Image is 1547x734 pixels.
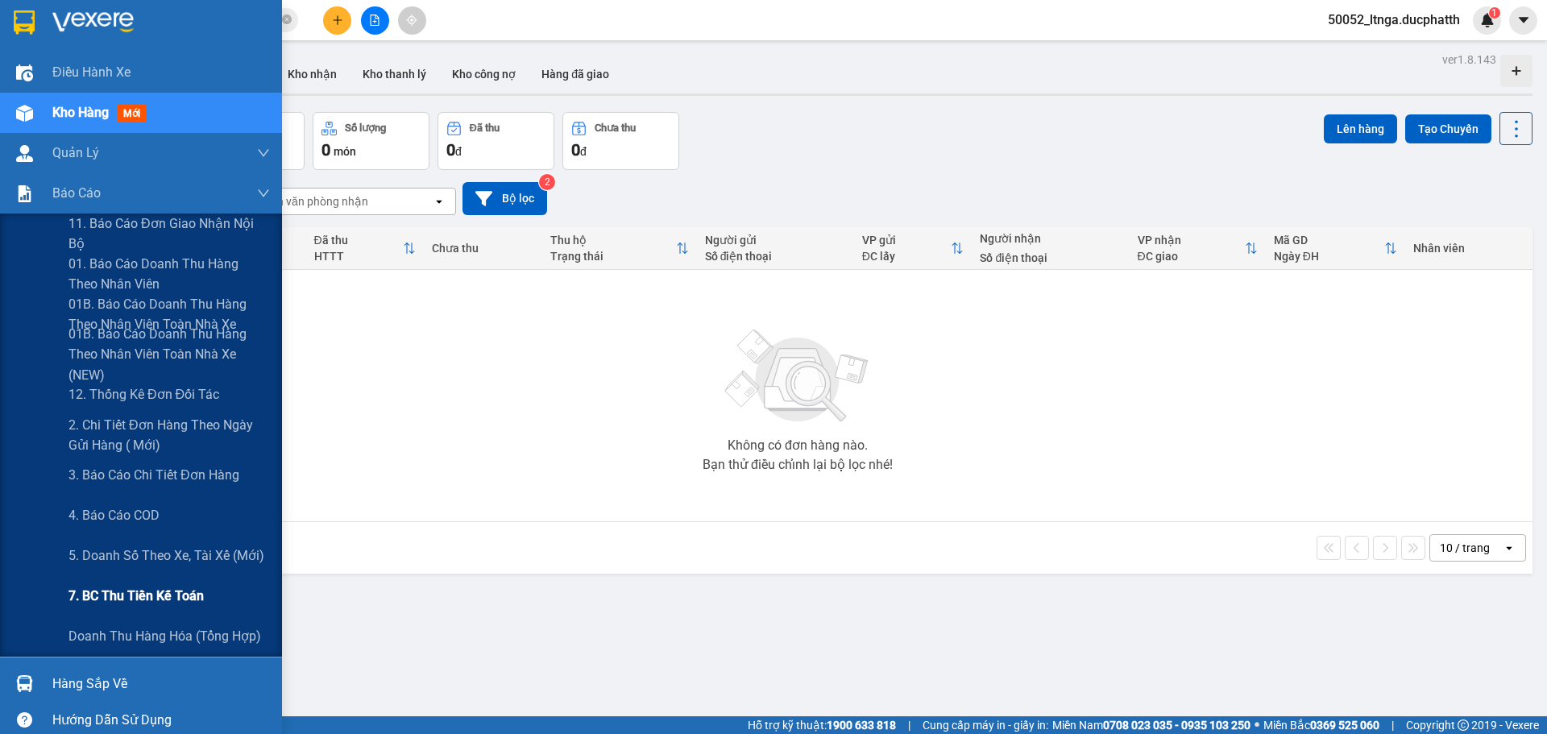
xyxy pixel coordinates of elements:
[1324,114,1397,143] button: Lên hàng
[1138,250,1245,263] div: ĐC giao
[439,55,529,93] button: Kho công nợ
[313,112,429,170] button: Số lượng0món
[334,145,356,158] span: món
[406,15,417,26] span: aim
[705,234,846,247] div: Người gửi
[1130,227,1266,270] th: Toggle SortBy
[980,251,1121,264] div: Số điện thoại
[529,55,622,93] button: Hàng đã giao
[539,174,555,190] sup: 2
[1255,722,1259,728] span: ⚪️
[1442,51,1496,68] div: ver 1.8.143
[52,62,131,82] span: Điều hành xe
[14,10,35,35] img: logo-vxr
[717,320,878,433] img: svg+xml;base64,PHN2ZyBjbGFzcz0ibGlzdC1wbHVnX19zdmciIHhtbG5zPSJodHRwOi8vd3d3LnczLm9yZy8yMDAwL3N2Zy...
[705,250,846,263] div: Số điện thoại
[438,112,554,170] button: Đã thu0đ
[68,324,270,384] span: 01B. Báo cáo doanh thu hàng theo nhân viên toàn nhà xe (NEW)
[550,234,676,247] div: Thu hộ
[68,415,270,455] span: 2. Chi tiết đơn hàng theo ngày gửi hàng ( mới)
[550,250,676,263] div: Trạng thái
[369,15,380,26] span: file-add
[1503,541,1516,554] svg: open
[323,6,351,35] button: plus
[16,64,33,81] img: warehouse-icon
[1052,716,1250,734] span: Miền Nam
[52,143,99,163] span: Quản Lý
[1405,114,1491,143] button: Tạo Chuyến
[306,227,425,270] th: Toggle SortBy
[432,242,534,255] div: Chưa thu
[980,232,1121,245] div: Người nhận
[703,458,893,471] div: Bạn thử điều chỉnh lại bộ lọc nhé!
[1440,540,1490,556] div: 10 / trang
[68,505,160,525] span: 4. Báo cáo COD
[257,187,270,200] span: down
[282,13,292,28] span: close-circle
[16,185,33,202] img: solution-icon
[455,145,462,158] span: đ
[1103,719,1250,732] strong: 0708 023 035 - 0935 103 250
[1266,227,1405,270] th: Toggle SortBy
[16,105,33,122] img: warehouse-icon
[17,712,32,728] span: question-circle
[52,105,109,120] span: Kho hàng
[470,122,500,134] div: Đã thu
[1489,7,1500,19] sup: 1
[52,708,270,732] div: Hướng dẫn sử dụng
[117,105,147,122] span: mới
[542,227,697,270] th: Toggle SortBy
[1274,234,1384,247] div: Mã GD
[1391,716,1394,734] span: |
[1509,6,1537,35] button: caret-down
[52,183,101,203] span: Báo cáo
[257,147,270,160] span: down
[68,626,261,646] span: Doanh thu hàng hóa (Tổng hợp)
[1413,242,1524,255] div: Nhân viên
[433,195,446,208] svg: open
[68,545,264,566] span: 5. Doanh số theo xe, tài xế (mới)
[1274,250,1384,263] div: Ngày ĐH
[398,6,426,35] button: aim
[923,716,1048,734] span: Cung cấp máy in - giấy in:
[728,439,868,452] div: Không có đơn hàng nào.
[1458,719,1469,731] span: copyright
[321,140,330,160] span: 0
[345,122,386,134] div: Số lượng
[68,254,270,294] span: 01. Báo cáo doanh thu hàng theo nhân viên
[580,145,587,158] span: đ
[275,55,350,93] button: Kho nhận
[314,250,404,263] div: HTTT
[1480,13,1495,27] img: icon-new-feature
[908,716,910,734] span: |
[332,15,343,26] span: plus
[571,140,580,160] span: 0
[16,675,33,692] img: warehouse-icon
[1315,10,1473,30] span: 50052_ltnga.ducphatth
[595,122,636,134] div: Chưa thu
[68,214,270,254] span: 11. Báo cáo đơn giao nhận nội bộ
[827,719,896,732] strong: 1900 633 818
[350,55,439,93] button: Kho thanh lý
[68,384,219,404] span: 12. Thống kê đơn đối tác
[52,672,270,696] div: Hàng sắp về
[1516,13,1531,27] span: caret-down
[748,716,896,734] span: Hỗ trợ kỹ thuật:
[446,140,455,160] span: 0
[257,193,368,209] div: Chọn văn phòng nhận
[862,234,952,247] div: VP gửi
[282,15,292,24] span: close-circle
[1310,719,1379,732] strong: 0369 525 060
[361,6,389,35] button: file-add
[562,112,679,170] button: Chưa thu0đ
[862,250,952,263] div: ĐC lấy
[854,227,973,270] th: Toggle SortBy
[68,294,270,334] span: 01B. Báo cáo doanh thu hàng theo nhân viên toàn nhà xe
[1491,7,1497,19] span: 1
[16,145,33,162] img: warehouse-icon
[68,465,239,485] span: 3. Báo cáo chi tiết đơn hàng
[462,182,547,215] button: Bộ lọc
[1263,716,1379,734] span: Miền Bắc
[1138,234,1245,247] div: VP nhận
[1500,55,1532,87] div: Tạo kho hàng mới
